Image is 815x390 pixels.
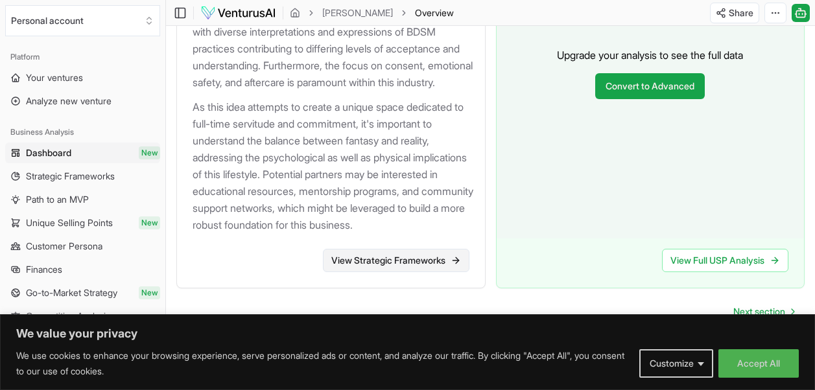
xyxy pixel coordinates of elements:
[557,47,743,63] p: Upgrade your analysis to see the full data
[139,146,160,159] span: New
[5,166,160,187] a: Strategic Frameworks
[5,212,160,233] a: Unique Selling PointsNew
[26,310,110,323] span: Competitive Analysis
[16,348,630,379] p: We use cookies to enhance your browsing experience, serve personalized ads or content, and analyz...
[26,216,113,229] span: Unique Selling Points
[733,305,785,318] span: Next section
[5,91,160,111] a: Analyze new venture
[139,216,160,229] span: New
[5,143,160,163] a: DashboardNew
[16,326,799,341] p: We value your privacy
[26,286,117,299] span: Go-to-Market Strategy
[5,67,160,88] a: Your ventures
[26,263,62,276] span: Finances
[415,6,454,19] span: Overview
[290,6,454,19] nav: breadcrumb
[639,349,713,378] button: Customize
[723,299,805,325] a: Go to next page
[5,259,160,280] a: Finances
[200,5,276,21] img: logo
[193,98,475,233] p: As this idea attempts to create a unique space dedicated to full-time servitude and commitment, i...
[662,249,788,272] a: View Full USP Analysis
[729,6,753,19] span: Share
[26,95,112,108] span: Analyze new venture
[595,73,705,99] a: Convert to Advanced
[5,47,160,67] div: Platform
[26,71,83,84] span: Your ventures
[710,3,759,23] button: Share
[718,349,799,378] button: Accept All
[5,122,160,143] div: Business Analysis
[26,170,115,183] span: Strategic Frameworks
[139,286,160,299] span: New
[5,282,160,303] a: Go-to-Market StrategyNew
[26,240,102,253] span: Customer Persona
[26,193,89,206] span: Path to an MVP
[5,306,160,327] a: Competitive Analysis
[5,189,160,210] a: Path to an MVP
[322,6,393,19] a: [PERSON_NAME]
[5,236,160,257] a: Customer Persona
[5,5,160,36] button: Select an organization
[723,299,805,325] nav: pagination
[26,146,71,159] span: Dashboard
[323,249,469,272] a: View Strategic Frameworks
